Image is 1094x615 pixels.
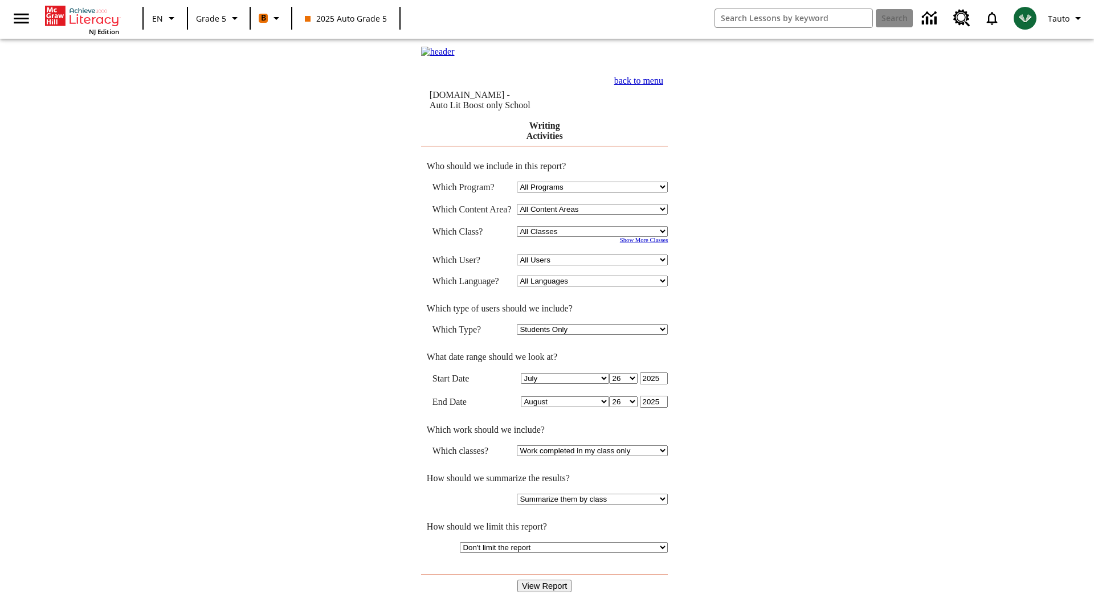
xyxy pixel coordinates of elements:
[977,3,1007,33] a: Notifications
[1048,13,1069,24] span: Tauto
[430,90,574,110] td: [DOMAIN_NAME] -
[620,237,668,243] a: Show More Classes
[89,27,119,36] span: NJ Edition
[421,522,668,532] td: How should we limit this report?
[196,13,226,24] span: Grade 5
[421,352,668,362] td: What date range should we look at?
[432,255,512,265] td: Which User?
[915,3,946,34] a: Data Center
[421,304,668,314] td: Which type of users should we include?
[715,9,872,27] input: search field
[432,445,512,456] td: Which classes?
[432,276,512,286] td: Which Language?
[432,396,512,408] td: End Date
[1007,3,1043,33] button: Select a new avatar
[1014,7,1036,30] img: avatar image
[421,425,668,435] td: Which work should we include?
[152,13,163,24] span: EN
[614,76,663,85] a: back to menu
[421,161,668,171] td: Who should we include in this report?
[526,121,563,141] a: Writing Activities
[254,8,288,28] button: Boost Class color is orange. Change class color
[261,11,266,25] span: B
[421,47,455,57] img: header
[432,372,512,384] td: Start Date
[421,473,668,483] td: How should we summarize the results?
[191,8,246,28] button: Grade: Grade 5, Select a grade
[432,204,512,214] nobr: Which Content Area?
[305,13,387,24] span: 2025 Auto Grade 5
[147,8,183,28] button: Language: EN, Select a language
[45,3,119,36] div: Home
[1043,8,1089,28] button: Profile/Settings
[432,226,512,237] td: Which Class?
[946,3,977,34] a: Resource Center, Will open in new tab
[432,324,512,335] td: Which Type?
[5,2,38,35] button: Open side menu
[430,100,530,110] nobr: Auto Lit Boost only School
[517,580,572,592] input: View Report
[432,182,512,192] td: Which Program?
